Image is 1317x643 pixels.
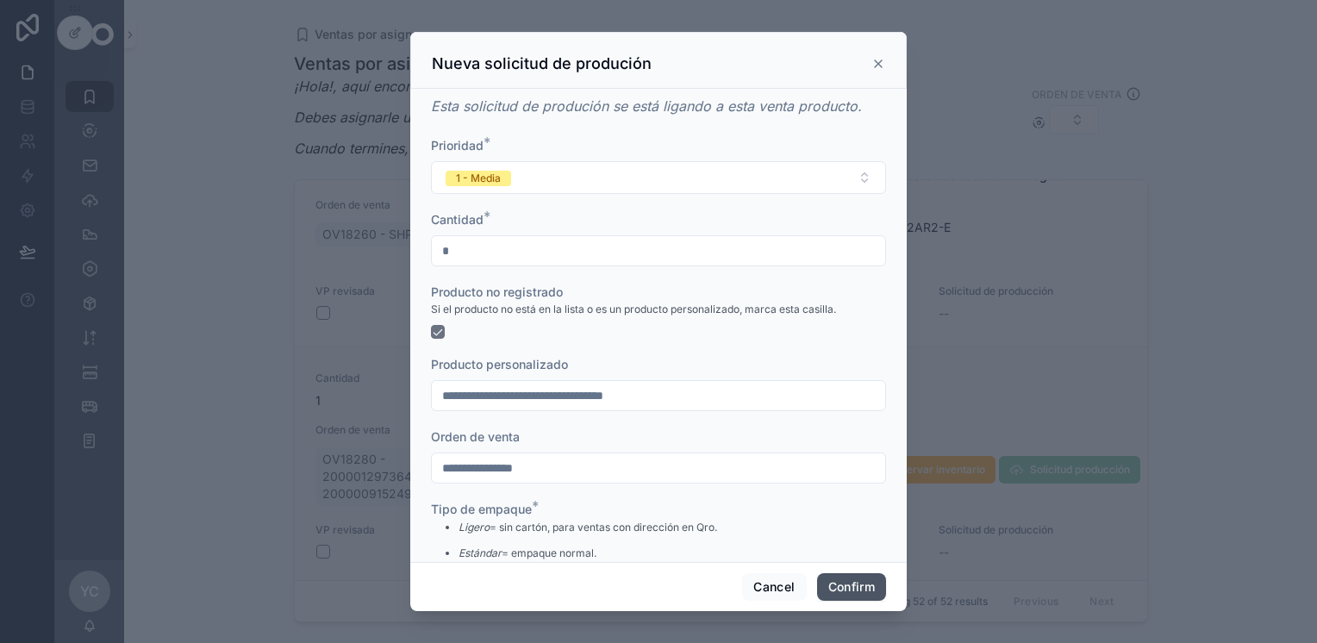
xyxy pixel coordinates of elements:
[817,573,886,601] button: Confirm
[431,161,886,194] button: Select Button
[459,521,490,534] em: Ligero
[431,429,520,444] span: Orden de venta
[432,53,652,74] h3: Nueva solicitud de produción
[459,520,717,535] p: = sin cartón, para ventas con dirección en Qro.
[431,212,484,227] span: Cantidad
[459,546,502,559] em: Estándar
[431,303,836,316] span: Si el producto no está en la lista o es un producto personalizado, marca esta casilla.
[431,138,484,153] span: Prioridad
[431,357,568,371] span: Producto personalizado
[431,502,532,516] span: Tipo de empaque
[431,284,563,299] span: Producto no registrado
[431,97,862,115] em: Esta solicitud de produción se está ligando a esta venta producto.
[459,546,717,561] p: = empaque normal.
[456,171,501,186] div: 1 - Media
[742,573,806,601] button: Cancel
